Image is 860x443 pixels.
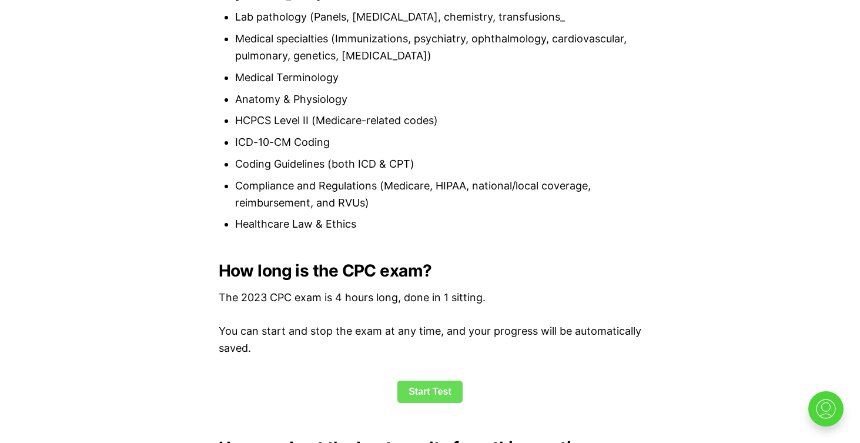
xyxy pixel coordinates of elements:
li: Medical Terminology [235,69,642,86]
li: Anatomy & Physiology [235,91,642,108]
iframe: portal-trigger [798,385,860,443]
li: Lab pathology (Panels, [MEDICAL_DATA], chemistry, transfusions_ [235,9,642,26]
li: ICD-10-CM Coding [235,134,642,151]
p: You can start and stop the exam at any time, and your progress will be automatically saved. [219,323,642,357]
li: HCPCS Level II (Medicare-related codes) [235,112,642,129]
li: Coding Guidelines (both ICD & CPT) [235,156,642,173]
a: Start Test [397,381,463,403]
li: Medical specialties (Immunizations, psychiatry, ophthalmology, cardiovascular, pulmonary, genetic... [235,31,642,65]
li: Compliance and Regulations (Medicare, HIPAA, national/local coverage, reimbursement, and RVUs) [235,178,642,212]
p: The 2023 CPC exam is 4 hours long, done in 1 sitting. [219,289,642,307]
li: Healthcare Law & Ethics [235,216,642,233]
h2: How long is the CPC exam? [219,261,642,280]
